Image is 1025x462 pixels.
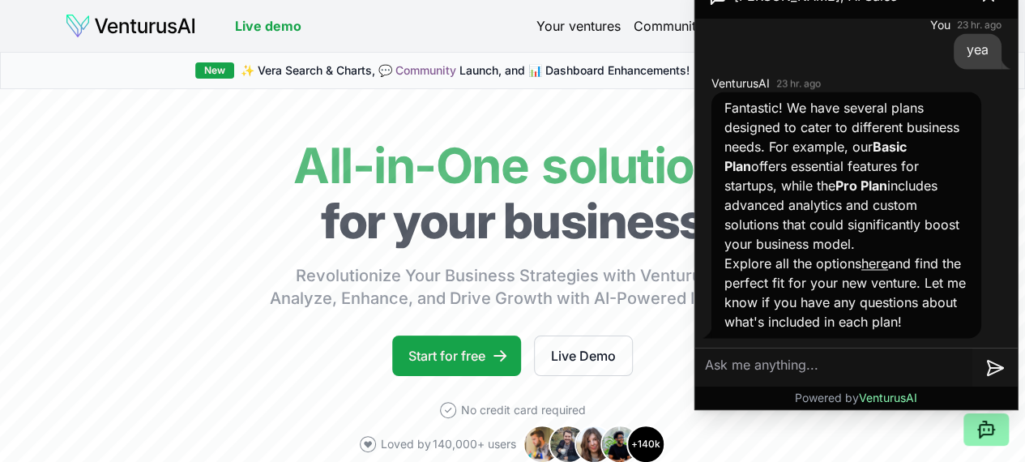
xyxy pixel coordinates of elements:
span: ✨ Vera Search & Charts, 💬 Launch, and 📊 Dashboard Enhancements! [241,62,690,79]
span: VenturusAI [859,391,917,404]
time: 23 hr. ago [776,77,821,90]
time: 23 hr. ago [957,19,1002,32]
a: Community [634,16,703,36]
p: Fantastic! We have several plans designed to cater to different business needs. For example, our ... [724,98,968,254]
span: yea [967,41,989,58]
span: You [930,17,950,33]
div: New [195,62,234,79]
span: VenturusAI [711,75,770,92]
a: Community [395,63,456,77]
img: logo [65,13,196,39]
a: Live Demo [534,336,633,376]
p: Explore all the options and find the perfect fit for your new venture. Let me know if you have an... [724,254,968,332]
a: Your ventures [536,16,621,36]
a: Start for free [392,336,521,376]
strong: Pro Plan [835,178,887,194]
p: Powered by [795,390,917,406]
a: Live demo [235,16,301,36]
strong: Basic Plan [724,139,907,174]
a: here [861,255,888,272]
